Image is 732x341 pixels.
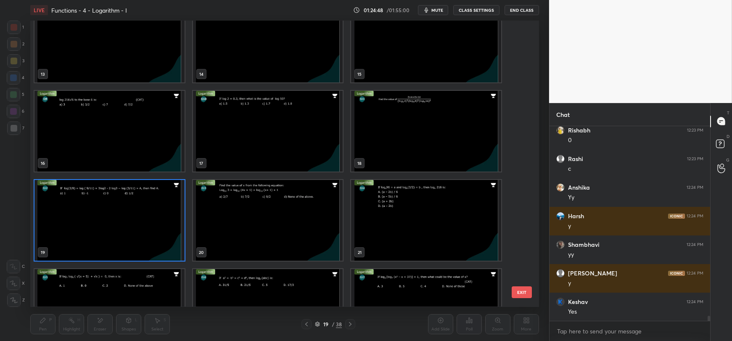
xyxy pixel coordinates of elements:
div: 7 [7,122,24,135]
img: 1756963799KFFPPX.pdf [34,2,185,83]
div: c [568,165,703,173]
img: 1756963799KFFPPX.pdf [34,91,185,172]
button: mute [418,5,448,15]
img: 1756963799KFFPPX.pdf [193,180,343,261]
div: y [568,222,703,230]
div: 12:24 PM [687,271,703,276]
img: iconic-dark.1390631f.png [668,271,685,276]
div: C [7,260,25,273]
div: 12:23 PM [687,128,703,133]
div: Z [7,293,25,307]
img: iconic-dark.1390631f.png [668,214,685,219]
div: LIVE [30,5,48,15]
div: 12:24 PM [687,242,703,247]
div: 12:24 PM [687,214,703,219]
img: default.png [556,269,565,278]
p: D [727,133,729,140]
div: 19 [322,322,330,327]
img: default.png [556,155,565,163]
div: / [332,322,334,327]
h6: Anshika [568,184,590,191]
div: 12:24 PM [687,299,703,304]
p: Chat [550,103,576,126]
img: 6fd21b39855a41468249386422f0a7e0.png [556,298,565,306]
h6: Rashi [568,155,583,163]
div: grid [550,126,710,321]
h4: Functions - 4 - Logarithm - I [51,6,127,14]
div: 6 [7,105,24,118]
div: Yes [568,308,703,316]
h6: Shambhavi [568,241,600,248]
p: T [727,110,729,116]
h6: [PERSON_NAME] [568,270,617,277]
h6: Rishabh [568,127,590,134]
span: mute [431,7,443,13]
div: 12:23 PM [687,156,703,161]
img: 77de01b7a2f24e68b9bed9809dd740fe.jpg [556,241,565,249]
button: End Class [505,5,539,15]
div: 4 [7,71,24,85]
img: ee927e4eab79413cb9cb6ceb68637e0b.jpg [556,212,565,220]
h6: Harsh [568,212,584,220]
div: X [7,277,25,290]
div: y [568,279,703,288]
button: CLASS SETTINGS [453,5,499,15]
div: Yy [568,193,703,202]
img: 1756963799KFFPPX.pdf [193,91,343,172]
img: 1756963799KFFPPX.pdf [351,2,501,83]
img: f3948dc81aea49adb1b301dab449985c.jpg [556,183,565,192]
div: 3 [7,54,24,68]
img: 1756963799KFFPPX.pdf [351,180,501,261]
div: 2 [7,37,24,51]
img: 1756963799KFFPPX.pdf [193,2,343,83]
img: 1756963799KFFPPX.pdf [351,91,501,172]
img: 1756963799KFFPPX.pdf [34,180,185,261]
div: 5 [7,88,24,101]
div: 0 [568,136,703,145]
img: 3 [556,126,565,135]
div: 12:24 PM [687,185,703,190]
h6: Keshav [568,298,588,306]
p: G [726,157,729,163]
div: 1 [7,21,24,34]
div: yy [568,251,703,259]
div: grid [30,21,524,307]
div: 38 [336,320,342,328]
button: EXIT [512,286,532,298]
